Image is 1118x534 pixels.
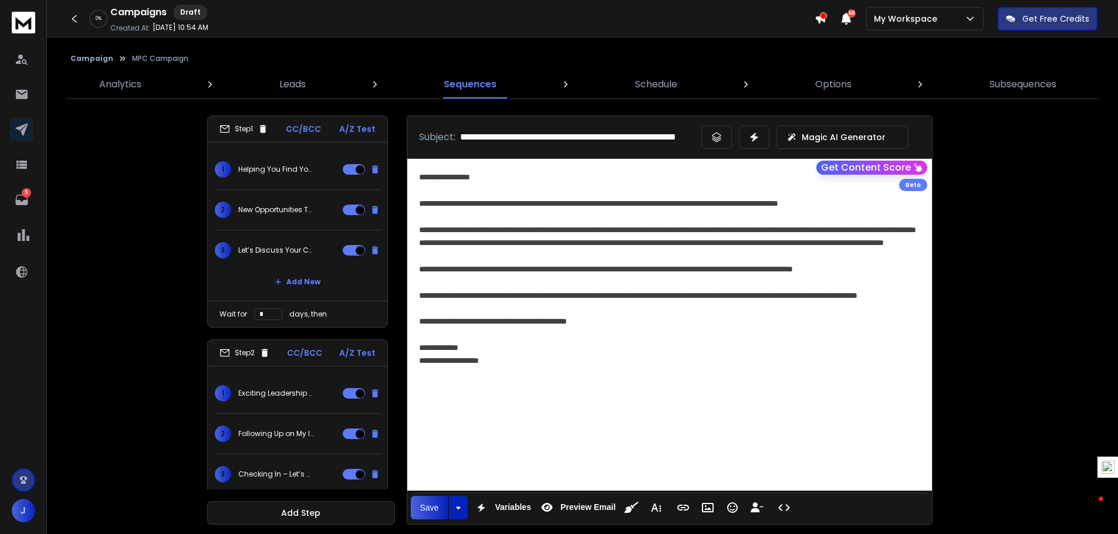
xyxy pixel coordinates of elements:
[339,347,376,359] p: A/Z Test
[12,12,35,33] img: logo
[153,23,208,32] p: [DATE] 10:54 AM
[70,54,113,63] button: Campaign
[536,496,618,519] button: Preview Email
[558,502,618,512] span: Preview Email
[289,309,327,319] p: days, then
[238,389,313,398] p: Exciting Leadership Opportunities in Healthcare – Let’s Talk
[492,502,533,512] span: Variables
[286,123,321,135] p: CC/BCC
[238,165,313,174] p: Helping You Find Your Next Leadership Opportunity in Healthcare
[982,70,1063,98] a: Subsequences
[265,270,330,294] button: Add New
[279,77,306,91] p: Leads
[10,188,33,212] a: 5
[92,70,148,98] a: Analytics
[215,202,231,218] span: 2
[215,385,231,402] span: 1
[721,496,744,519] button: Emoticons
[808,70,859,98] a: Options
[12,499,35,522] button: J
[219,124,268,134] div: Step 1
[219,348,270,358] div: Step 2
[773,496,795,519] button: Code View
[22,188,31,198] p: 5
[1075,494,1103,522] iframe: Intercom live chat
[628,70,684,98] a: Schedule
[1022,13,1089,25] p: Get Free Credits
[207,501,395,525] button: Add Step
[99,77,141,91] p: Analytics
[238,429,313,438] p: Following Up on My Invitation
[287,347,322,359] p: CC/BCC
[272,70,313,98] a: Leads
[419,130,455,144] p: Subject:
[816,161,927,175] button: Get Content Score
[620,496,643,519] button: Clean HTML
[437,70,504,98] a: Sequences
[444,77,496,91] p: Sequences
[697,496,719,519] button: Insert Image (Ctrl+P)
[238,246,313,255] p: Let’s Discuss Your Career Goals
[815,77,852,91] p: Options
[238,470,313,479] p: Checking In – Let’s Talk About Your Next Move
[899,179,927,191] div: Beta
[96,15,102,22] p: 0 %
[174,5,207,20] div: Draft
[411,496,448,519] button: Save
[802,131,886,143] p: Magic AI Generator
[645,496,667,519] button: More Text
[672,496,694,519] button: Insert Link (Ctrl+K)
[746,496,768,519] button: Insert Unsubscribe Link
[215,161,231,178] span: 1
[847,9,856,18] span: 50
[110,23,150,33] p: Created At:
[339,123,376,135] p: A/Z Test
[219,309,247,319] p: Wait for
[776,125,908,149] button: Magic AI Generator
[470,496,533,519] button: Variables
[635,77,677,91] p: Schedule
[215,466,231,482] span: 3
[110,5,167,19] h1: Campaigns
[215,426,231,442] span: 2
[215,242,231,259] span: 3
[207,115,388,328] li: Step1CC/BCCA/Z Test1Helping You Find Your Next Leadership Opportunity in Healthcare2New Opportuni...
[238,205,313,215] p: New Opportunities Tailored To You
[132,54,188,63] p: MPC Campaign
[989,77,1056,91] p: Subsequences
[874,13,942,25] p: My Workspace
[998,7,1097,30] button: Get Free Credits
